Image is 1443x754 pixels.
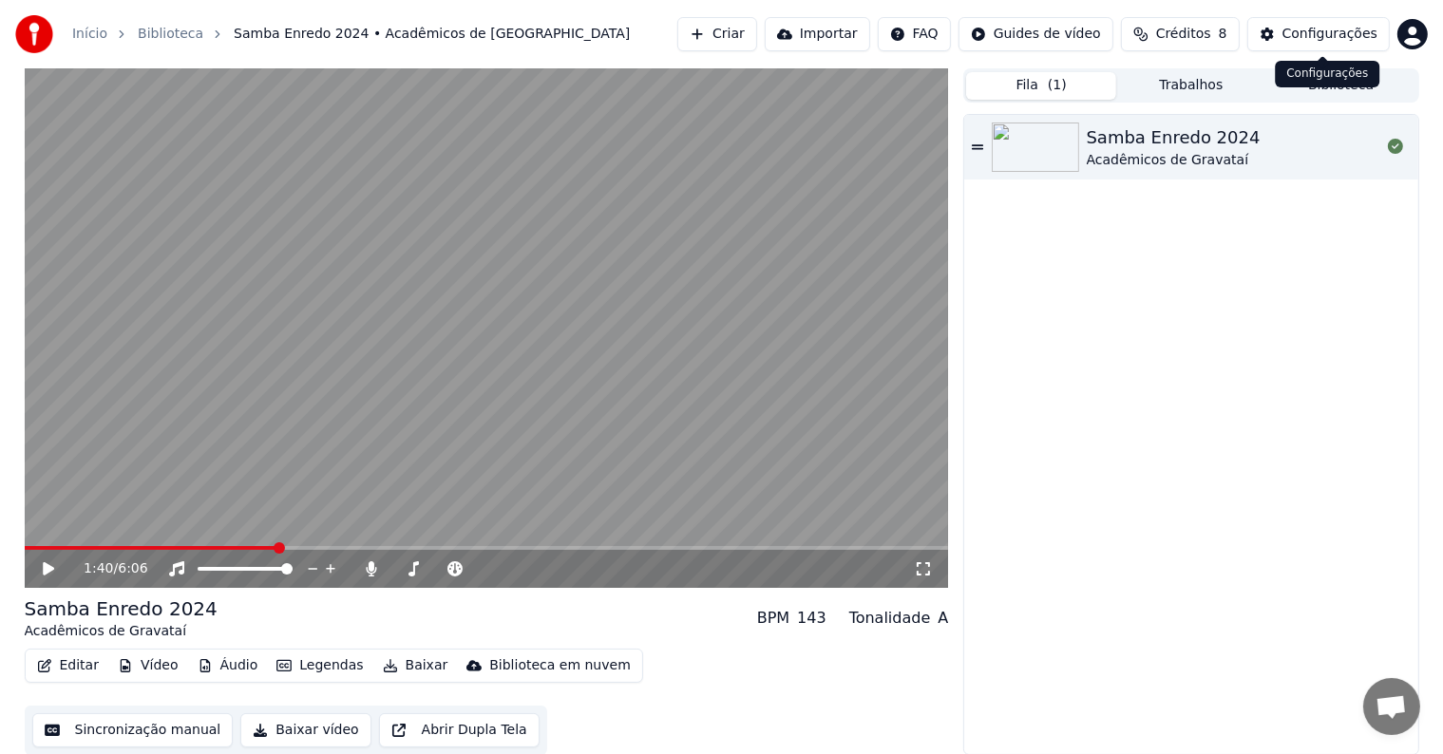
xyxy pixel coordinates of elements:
[269,652,370,679] button: Legendas
[938,607,948,630] div: A
[1363,678,1420,735] div: Bate-papo aberto
[1048,76,1067,95] span: ( 1 )
[1247,17,1390,51] button: Configurações
[15,15,53,53] img: youka
[25,622,218,641] div: Acadêmicos de Gravataí
[29,652,106,679] button: Editar
[32,713,234,747] button: Sincronização manual
[190,652,266,679] button: Áudio
[1266,72,1416,100] button: Biblioteca
[379,713,540,747] button: Abrir Dupla Tela
[234,25,630,44] span: Samba Enredo 2024 • Acadêmicos de [GEOGRAPHIC_DATA]
[72,25,107,44] a: Início
[878,17,951,51] button: FAQ
[1282,25,1377,44] div: Configurações
[797,607,826,630] div: 143
[849,607,931,630] div: Tonalidade
[959,17,1113,51] button: Guides de vídeo
[1156,25,1211,44] span: Créditos
[966,72,1116,100] button: Fila
[1121,17,1240,51] button: Créditos8
[118,559,147,578] span: 6:06
[1087,151,1261,170] div: Acadêmicos de Gravataí
[1116,72,1266,100] button: Trabalhos
[1219,25,1227,44] span: 8
[138,25,203,44] a: Biblioteca
[72,25,630,44] nav: breadcrumb
[84,559,113,578] span: 1:40
[375,652,456,679] button: Baixar
[765,17,870,51] button: Importar
[1087,124,1261,151] div: Samba Enredo 2024
[489,656,631,675] div: Biblioteca em nuvem
[240,713,370,747] button: Baixar vídeo
[25,595,218,622] div: Samba Enredo 2024
[1275,61,1379,87] div: Configurações
[757,607,789,630] div: BPM
[84,559,129,578] div: /
[110,652,186,679] button: Vídeo
[677,17,757,51] button: Criar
